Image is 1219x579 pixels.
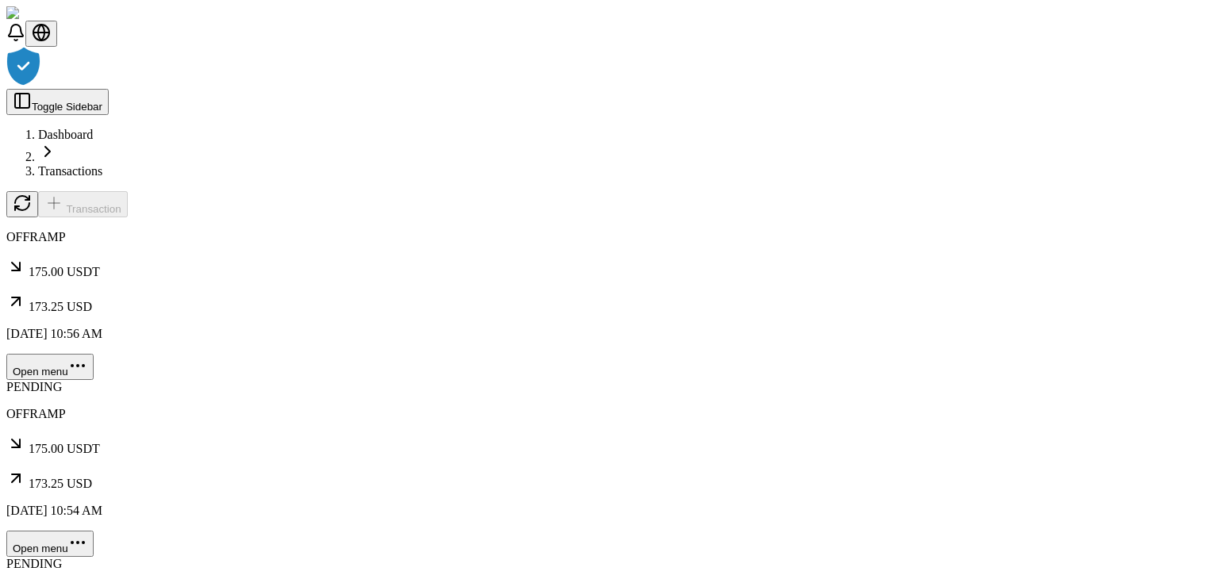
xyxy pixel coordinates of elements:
[6,128,1213,178] nav: breadcrumb
[66,203,121,215] span: Transaction
[6,504,1213,518] p: [DATE] 10:54 AM
[6,230,1213,244] p: OFFRAMP
[6,89,109,115] button: Toggle Sidebar
[38,191,128,217] button: Transaction
[6,327,1213,341] p: [DATE] 10:56 AM
[6,6,101,21] img: ShieldPay Logo
[38,164,102,178] a: Transactions
[6,380,1213,394] div: PENDING
[6,354,94,380] button: Open menu
[6,292,1213,314] p: 173.25 USD
[6,557,1213,571] div: PENDING
[6,469,1213,491] p: 173.25 USD
[13,366,68,378] span: Open menu
[38,128,93,141] a: Dashboard
[6,531,94,557] button: Open menu
[6,257,1213,279] p: 175.00 USDT
[6,407,1213,421] p: OFFRAMP
[32,101,102,113] span: Toggle Sidebar
[13,543,68,554] span: Open menu
[6,434,1213,456] p: 175.00 USDT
